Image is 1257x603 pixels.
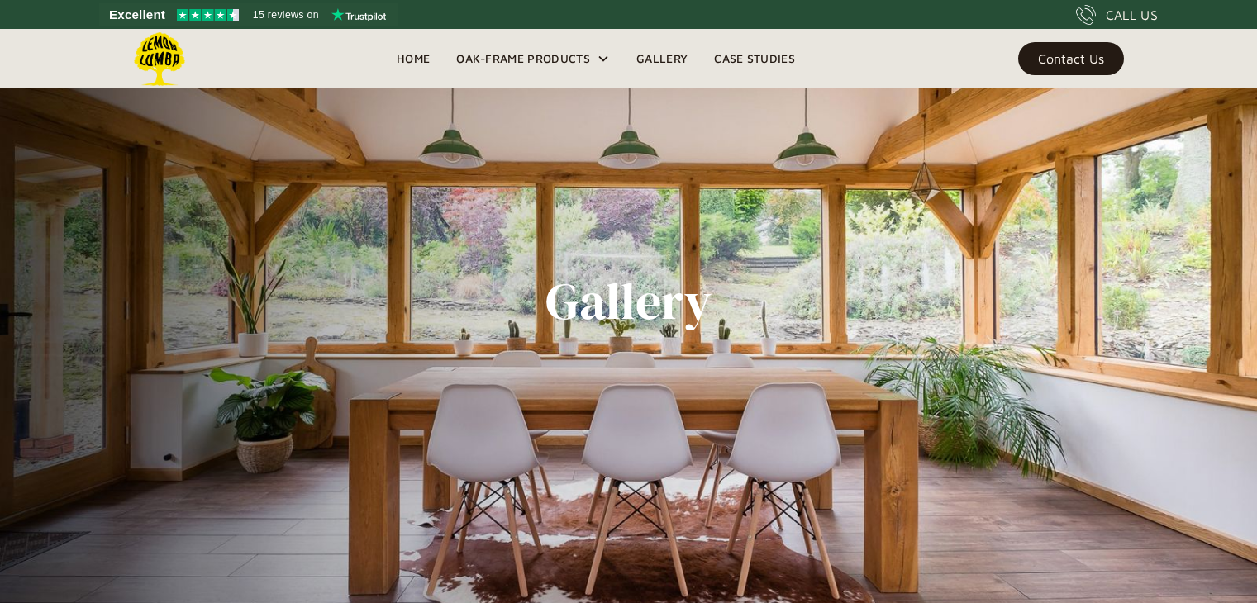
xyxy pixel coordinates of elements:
div: Oak-Frame Products [443,29,623,88]
a: Contact Us [1018,42,1124,75]
a: See Lemon Lumba reviews on Trustpilot [99,3,398,26]
div: Contact Us [1038,53,1104,64]
span: 15 reviews on [253,5,319,25]
div: Oak-Frame Products [456,49,590,69]
img: Trustpilot logo [331,8,386,21]
h1: Gallery [545,273,712,330]
span: Excellent [109,5,165,25]
img: Trustpilot 4.5 stars [177,9,239,21]
a: CALL US [1076,5,1158,25]
a: Case Studies [701,46,808,71]
div: CALL US [1106,5,1158,25]
a: Home [383,46,443,71]
a: Gallery [623,46,701,71]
